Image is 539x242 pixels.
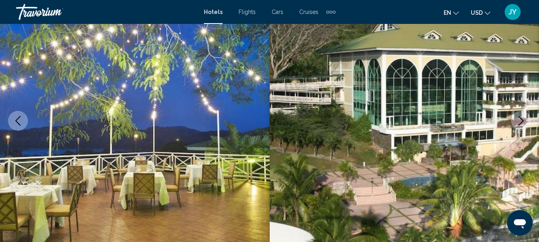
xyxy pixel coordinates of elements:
[8,111,28,131] button: Previous image
[444,10,451,16] span: en
[299,9,318,15] a: Cruises
[509,8,517,16] span: JY
[16,4,196,20] a: Travorium
[507,210,533,236] iframe: Button to launch messaging window
[471,7,490,18] button: Change currency
[471,10,483,16] span: USD
[502,4,523,20] button: User Menu
[511,111,531,131] button: Next image
[272,9,283,15] a: Cars
[444,7,459,18] button: Change language
[239,9,256,15] a: Flights
[204,9,223,15] a: Hotels
[326,6,336,18] button: Extra navigation items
